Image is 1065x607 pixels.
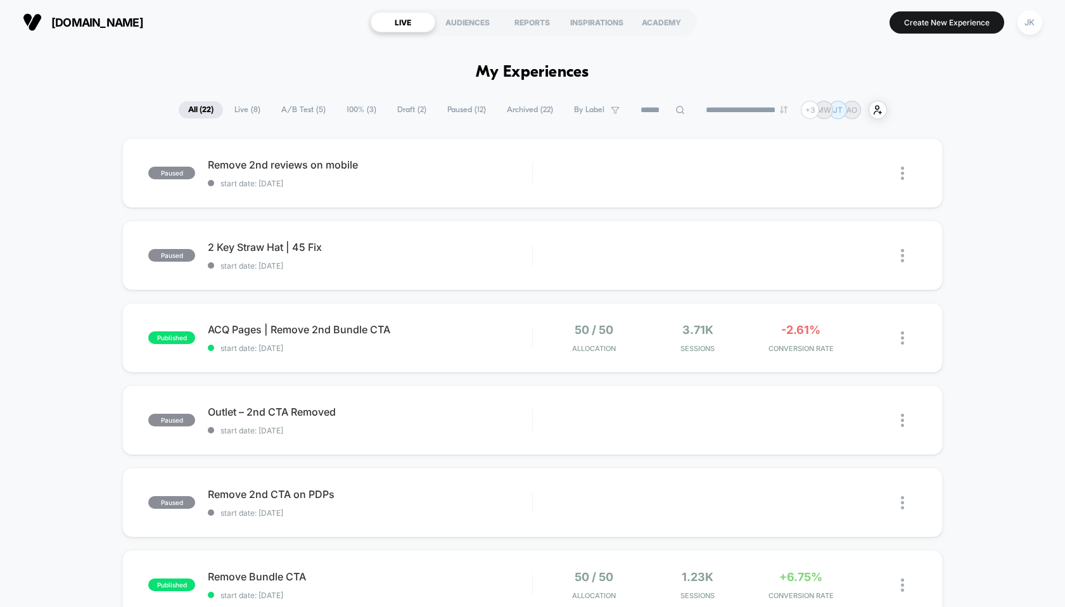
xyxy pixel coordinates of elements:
[179,101,223,118] span: All ( 22 )
[208,508,532,518] span: start date: [DATE]
[753,591,850,600] span: CONVERSION RATE
[649,591,746,600] span: Sessions
[572,344,616,353] span: Allocation
[572,591,616,600] span: Allocation
[208,488,532,501] span: Remove 2nd CTA on PDPs
[148,331,195,344] span: published
[497,101,563,118] span: Archived ( 22 )
[148,167,195,179] span: paused
[371,12,435,32] div: LIVE
[208,591,532,600] span: start date: [DATE]
[208,241,532,253] span: 2 Key Straw Hat | 45 Fix
[272,101,335,118] span: A/B Test ( 5 )
[817,105,831,115] p: MW
[753,344,850,353] span: CONVERSION RATE
[1017,10,1042,35] div: JK
[476,63,589,82] h1: My Experiences
[208,323,532,336] span: ACQ Pages | Remove 2nd Bundle CTA
[629,12,694,32] div: ACADEMY
[337,101,386,118] span: 100% ( 3 )
[682,323,713,336] span: 3.71k
[148,578,195,591] span: published
[1014,10,1046,35] button: JK
[435,12,500,32] div: AUDIENCES
[148,496,195,509] span: paused
[208,158,532,171] span: Remove 2nd reviews on mobile
[801,101,819,119] div: + 3
[901,578,904,592] img: close
[575,570,613,584] span: 50 / 50
[574,105,604,115] span: By Label
[779,570,822,584] span: +6.75%
[833,105,843,115] p: JT
[564,12,629,32] div: INSPIRATIONS
[208,179,532,188] span: start date: [DATE]
[51,16,143,29] span: [DOMAIN_NAME]
[901,331,904,345] img: close
[890,11,1004,34] button: Create New Experience
[846,105,857,115] p: AO
[208,426,532,435] span: start date: [DATE]
[148,414,195,426] span: paused
[575,323,613,336] span: 50 / 50
[225,101,270,118] span: Live ( 8 )
[682,570,713,584] span: 1.23k
[23,13,42,32] img: Visually logo
[208,261,532,271] span: start date: [DATE]
[781,323,820,336] span: -2.61%
[208,570,532,583] span: Remove Bundle CTA
[901,414,904,427] img: close
[148,249,195,262] span: paused
[901,496,904,509] img: close
[901,249,904,262] img: close
[438,101,495,118] span: Paused ( 12 )
[208,406,532,418] span: Outlet – 2nd CTA Removed
[649,344,746,353] span: Sessions
[208,343,532,353] span: start date: [DATE]
[388,101,436,118] span: Draft ( 2 )
[780,106,788,113] img: end
[901,167,904,180] img: close
[500,12,564,32] div: REPORTS
[19,12,147,32] button: [DOMAIN_NAME]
